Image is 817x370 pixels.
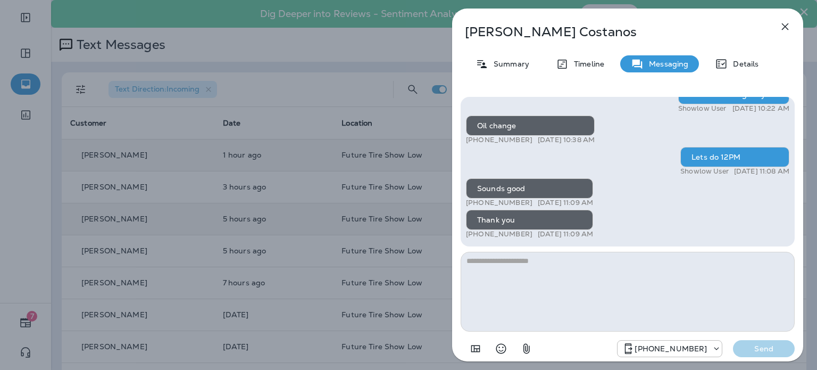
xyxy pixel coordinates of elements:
p: [DATE] 11:08 AM [734,167,789,176]
p: Summary [488,60,529,68]
div: Oil change [466,116,595,136]
div: +1 (928) 232-1970 [618,342,722,355]
p: [DATE] 10:38 AM [538,136,595,144]
div: Thank you [466,210,593,230]
p: Showlow User [680,167,729,176]
p: [DATE] 11:09 AM [538,199,593,207]
p: [PHONE_NUMBER] [466,230,532,239]
div: Sounds good [466,178,593,199]
p: [DATE] 11:09 AM [538,230,593,239]
button: Select an emoji [490,338,512,359]
p: [PERSON_NAME] Costanos [465,24,755,39]
button: Add in a premade template [465,338,486,359]
p: Details [728,60,758,68]
p: [PHONE_NUMBER] [466,199,532,207]
p: [PHONE_NUMBER] [635,344,707,353]
p: Timeline [569,60,604,68]
p: Showlow User [678,104,727,113]
div: Lets do 12PM [680,147,789,167]
p: [DATE] 10:22 AM [732,104,789,113]
p: [PHONE_NUMBER] [466,136,532,144]
p: Messaging [644,60,688,68]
